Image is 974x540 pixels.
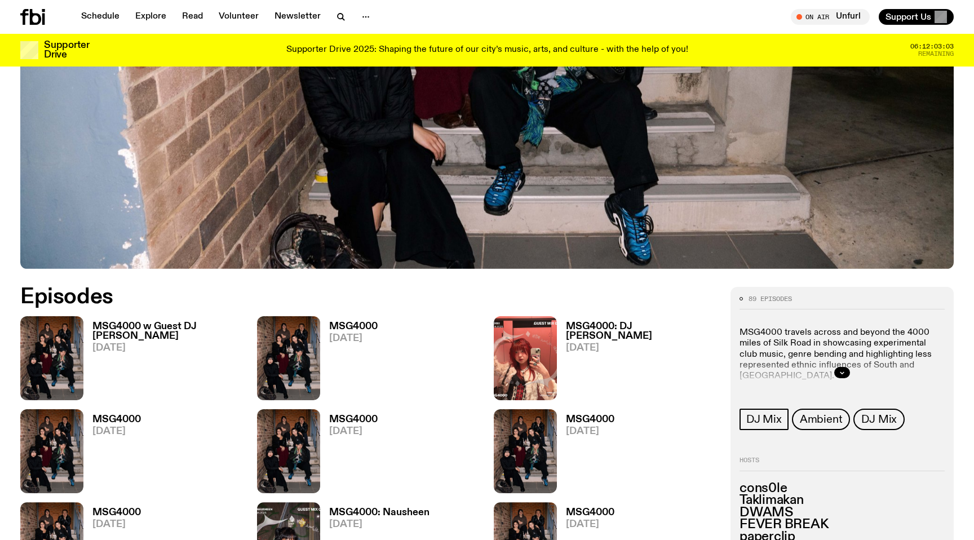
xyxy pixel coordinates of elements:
span: Support Us [886,12,931,22]
a: DJ Mix [853,409,905,430]
span: [DATE] [566,343,717,353]
h3: Taklimakan [740,494,945,507]
span: [DATE] [566,427,614,436]
h3: cons0le [740,483,945,495]
a: Explore [129,9,173,25]
h3: MSG4000 [329,415,378,424]
a: Volunteer [212,9,265,25]
a: MSG4000: DJ [PERSON_NAME][DATE] [557,322,717,400]
button: On AirUnfurl [791,9,870,25]
a: Ambient [792,409,851,430]
button: Support Us [879,9,954,25]
h3: FEVER BREAK [740,519,945,531]
span: Ambient [800,413,843,426]
a: Read [175,9,210,25]
h3: MSG4000 w Guest DJ [PERSON_NAME] [92,322,243,341]
span: DJ Mix [861,413,897,426]
span: 89 episodes [749,296,792,302]
a: Schedule [74,9,126,25]
h3: MSG4000 [329,322,378,331]
span: [DATE] [329,334,378,343]
h3: MSG4000 [566,415,614,424]
h3: MSG4000 [566,508,614,517]
a: MSG4000[DATE] [83,415,141,493]
span: [DATE] [329,520,430,529]
h2: Episodes [20,287,638,307]
span: 06:12:03:03 [910,43,954,50]
span: [DATE] [92,520,141,529]
a: MSG4000 w Guest DJ [PERSON_NAME][DATE] [83,322,243,400]
a: MSG4000[DATE] [557,415,614,493]
span: [DATE] [92,427,141,436]
a: MSG4000[DATE] [320,415,378,493]
h3: MSG4000: Nausheen [329,508,430,517]
h3: MSG4000 [92,415,141,424]
span: [DATE] [566,520,614,529]
a: MSG4000[DATE] [320,322,378,400]
p: Supporter Drive 2025: Shaping the future of our city’s music, arts, and culture - with the help o... [286,45,688,55]
span: [DATE] [329,427,378,436]
span: DJ Mix [746,413,782,426]
a: Newsletter [268,9,327,25]
a: DJ Mix [740,409,789,430]
h3: MSG4000 [92,508,141,517]
span: Remaining [918,51,954,57]
h3: DWAMS [740,507,945,519]
p: MSG4000 travels across and beyond the 4000 miles of Silk Road in showcasing experimental club mus... [740,327,945,382]
h2: Hosts [740,457,945,471]
h3: Supporter Drive [44,41,89,60]
span: [DATE] [92,343,243,353]
h3: MSG4000: DJ [PERSON_NAME] [566,322,717,341]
